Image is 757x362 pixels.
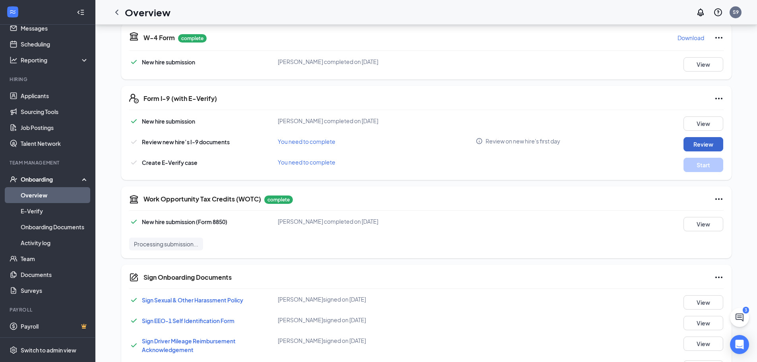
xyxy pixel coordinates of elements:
[142,159,197,166] span: Create E-Verify case
[129,217,139,226] svg: Checkmark
[10,76,87,83] div: Hiring
[10,306,87,313] div: Payroll
[134,240,198,248] span: Processing submission...
[129,31,139,41] svg: TaxGovernmentIcon
[21,203,89,219] a: E-Verify
[129,273,139,282] svg: CompanyDocumentIcon
[77,8,85,16] svg: Collapse
[21,235,89,251] a: Activity log
[733,9,739,15] div: S9
[142,296,243,304] a: Sign Sexual & Other Harassment Policy
[683,217,723,231] button: View
[142,138,230,145] span: Review new hire’s I-9 documents
[142,118,195,125] span: New hire submission
[142,58,195,66] span: New hire submission
[143,94,217,103] h5: Form I-9 (with E-Verify)
[683,57,723,72] button: View
[143,33,175,42] h5: W-4 Form
[21,346,76,354] div: Switch to admin view
[125,6,170,19] h1: Overview
[264,196,293,204] p: complete
[278,295,476,303] div: [PERSON_NAME] signed on [DATE]
[129,341,139,350] svg: Checkmark
[278,58,378,65] span: [PERSON_NAME] completed on [DATE]
[21,120,89,136] a: Job Postings
[21,251,89,267] a: Team
[142,218,227,225] span: New hire submission (Form 8850)
[696,8,705,17] svg: Notifications
[10,346,17,354] svg: Settings
[21,104,89,120] a: Sourcing Tools
[278,159,335,166] span: You need to complete
[129,194,139,204] svg: TaxGovernmentIcon
[21,283,89,298] a: Surveys
[21,36,89,52] a: Scheduling
[683,316,723,330] button: View
[129,137,139,147] svg: Checkmark
[486,137,560,145] span: Review on new hire's first day
[112,8,122,17] svg: ChevronLeft
[21,56,89,64] div: Reporting
[683,116,723,131] button: View
[730,335,749,354] div: Open Intercom Messenger
[21,219,89,235] a: Onboarding Documents
[683,137,723,151] button: Review
[683,158,723,172] button: Start
[278,138,335,145] span: You need to complete
[714,94,724,103] svg: Ellipses
[677,31,705,44] button: Download
[10,175,17,183] svg: UserCheck
[683,337,723,351] button: View
[714,273,724,282] svg: Ellipses
[21,318,89,334] a: PayrollCrown
[9,8,17,16] svg: WorkstreamLogo
[129,158,139,167] svg: Checkmark
[129,295,139,305] svg: Checkmark
[143,273,232,282] h5: Sign Onboarding Documents
[21,187,89,203] a: Overview
[278,316,476,324] div: [PERSON_NAME] signed on [DATE]
[278,337,476,345] div: [PERSON_NAME] signed on [DATE]
[129,94,139,103] svg: FormI9EVerifyIcon
[714,194,724,204] svg: Ellipses
[713,8,723,17] svg: QuestionInfo
[178,34,207,43] p: complete
[129,316,139,325] svg: Checkmark
[21,175,82,183] div: Onboarding
[743,307,749,314] div: 3
[735,313,744,322] svg: ChatActive
[142,317,234,324] a: Sign EEO-1 Self Identification Form
[278,117,378,124] span: [PERSON_NAME] completed on [DATE]
[21,267,89,283] a: Documents
[714,33,724,43] svg: Ellipses
[278,218,378,225] span: [PERSON_NAME] completed on [DATE]
[21,20,89,36] a: Messages
[10,56,17,64] svg: Analysis
[21,88,89,104] a: Applicants
[143,195,261,203] h5: Work Opportunity Tax Credits (WOTC)
[476,137,483,145] svg: Info
[730,308,749,327] button: ChatActive
[142,337,236,353] a: Sign Driver Mileage Reimbursement Acknowledgement
[129,116,139,126] svg: Checkmark
[21,136,89,151] a: Talent Network
[683,295,723,310] button: View
[10,159,87,166] div: Team Management
[129,57,139,67] svg: Checkmark
[678,34,704,42] p: Download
